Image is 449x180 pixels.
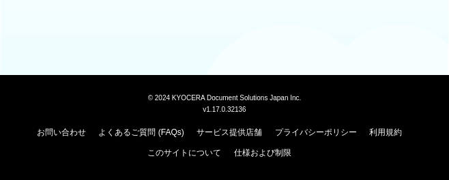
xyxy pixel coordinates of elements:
[369,127,402,137] a: 利用規約
[275,127,357,137] a: プライバシーポリシー
[203,105,246,113] span: v1.17.0.32136
[147,148,221,157] a: このサイトについて
[148,93,302,102] span: © 2024 KYOCERA Document Solutions Japan Inc.
[37,127,86,137] a: お問い合わせ
[197,127,262,137] a: サービス提供店舗
[98,127,184,137] a: よくあるご質問 (FAQs)
[234,148,291,157] a: 仕様および制限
